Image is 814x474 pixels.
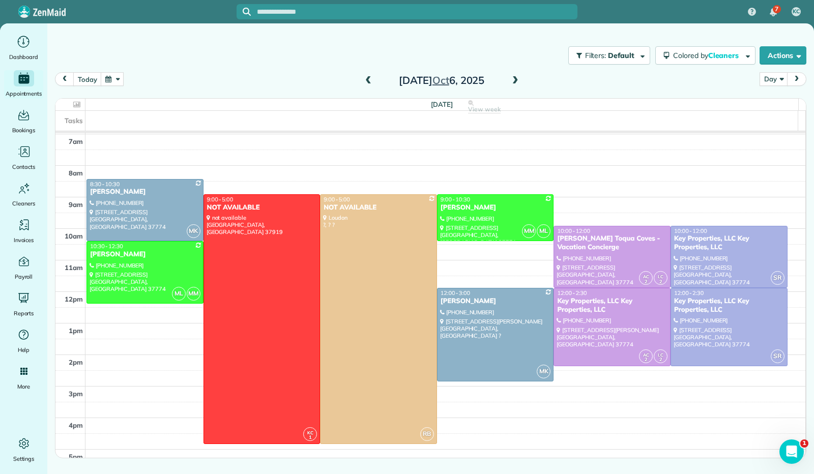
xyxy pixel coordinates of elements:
span: 9am [69,200,83,209]
small: 2 [639,277,652,287]
span: 9:00 - 5:00 [207,196,234,203]
span: 10:00 - 12:00 [557,227,590,234]
span: More [17,381,30,392]
span: 2pm [69,358,83,366]
div: [PERSON_NAME] [90,250,200,259]
a: Contacts [4,143,43,172]
button: Colored byCleaners [655,46,755,65]
div: 7 unread notifications [763,1,784,23]
span: 8am [69,169,83,177]
a: Help [4,327,43,355]
span: Cleaners [708,51,741,60]
span: 7am [69,137,83,145]
small: 2 [639,355,652,365]
span: MK [537,365,550,378]
span: Bookings [12,125,36,135]
span: [DATE] [431,100,453,108]
span: ML [172,287,186,301]
div: [PERSON_NAME] [90,188,200,196]
span: 7 [775,5,778,13]
span: Appointments [6,88,42,99]
h2: [DATE] 6, 2025 [378,75,505,86]
span: KC [793,8,800,16]
span: 9:00 - 5:00 [324,196,350,203]
span: 9:00 - 10:30 [441,196,470,203]
span: 12:00 - 2:30 [557,289,587,297]
span: 10:30 - 12:30 [90,243,123,250]
span: Invoices [14,235,34,245]
button: Filters: Default [568,46,650,65]
span: 11am [65,263,83,272]
a: Settings [4,435,43,464]
span: MM [187,287,200,301]
span: MK [187,224,200,238]
iframe: Intercom live chat [779,439,804,464]
span: Colored by [673,51,742,60]
span: AC [643,274,649,279]
span: 5pm [69,453,83,461]
span: Cleaners [12,198,35,209]
span: ML [537,224,550,238]
small: 2 [654,355,667,365]
span: Reports [14,308,34,318]
span: Tasks [65,116,83,125]
span: 10am [65,232,83,240]
small: 2 [654,277,667,287]
div: NOT AVAILABLE [323,203,434,212]
span: AC [643,352,649,358]
a: Payroll [4,253,43,282]
div: [PERSON_NAME] [440,297,551,306]
span: Filters: [585,51,606,60]
a: Dashboard [4,34,43,62]
span: 3pm [69,390,83,398]
span: 8:30 - 10:30 [90,181,120,188]
a: Bookings [4,107,43,135]
div: NOT AVAILABLE [207,203,317,212]
span: Payroll [15,272,33,282]
div: Key Properties, LLC Key Properties, LLC [674,297,784,314]
a: Reports [4,290,43,318]
span: 10:00 - 12:00 [674,227,707,234]
div: [PERSON_NAME] Toqua Coves - Vacation Concierge [557,234,667,252]
span: 12pm [65,295,83,303]
span: 12:00 - 3:00 [441,289,470,297]
span: View week [468,105,501,113]
button: Actions [760,46,806,65]
a: Filters: Default [563,46,650,65]
span: 1pm [69,327,83,335]
span: 1 [800,439,808,448]
span: Contacts [12,162,35,172]
button: Focus search [237,8,251,16]
span: Oct [432,74,449,86]
small: 1 [304,433,316,442]
a: Invoices [4,217,43,245]
svg: Focus search [243,8,251,16]
div: Key Properties, LLC Key Properties, LLC [674,234,784,252]
span: KC [307,430,313,435]
span: MM [522,224,536,238]
span: SR [771,349,784,363]
div: [PERSON_NAME] [440,203,551,212]
span: Dashboard [9,52,38,62]
span: LC [658,274,663,279]
button: today [73,72,101,86]
a: Cleaners [4,180,43,209]
span: 12:00 - 2:30 [674,289,704,297]
span: LC [658,352,663,358]
span: 4pm [69,421,83,429]
button: Day [760,72,788,86]
span: SR [771,271,784,285]
a: Appointments [4,70,43,99]
button: next [787,72,806,86]
span: Default [608,51,635,60]
span: Settings [13,454,35,464]
span: RB [420,427,434,441]
div: Key Properties, LLC Key Properties, LLC [557,297,667,314]
button: prev [55,72,74,86]
span: Help [18,345,30,355]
